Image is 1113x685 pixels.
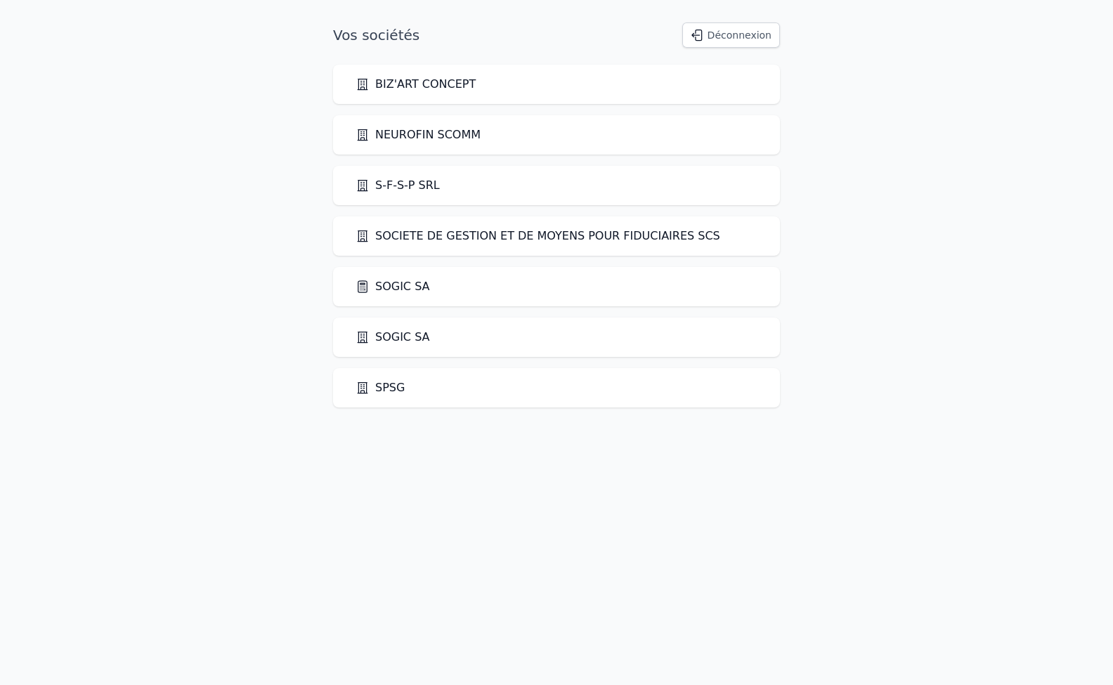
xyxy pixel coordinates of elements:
[356,126,481,143] a: NEUROFIN SCOMM
[356,329,430,346] a: SOGIC SA
[333,25,419,45] h1: Vos sociétés
[356,228,720,244] a: SOCIETE DE GESTION ET DE MOYENS POUR FIDUCIAIRES SCS
[682,22,780,48] button: Déconnexion
[356,379,405,396] a: SPSG
[356,278,430,295] a: SOGIC SA
[356,177,440,194] a: S-F-S-P SRL
[356,76,476,93] a: BIZ'ART CONCEPT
